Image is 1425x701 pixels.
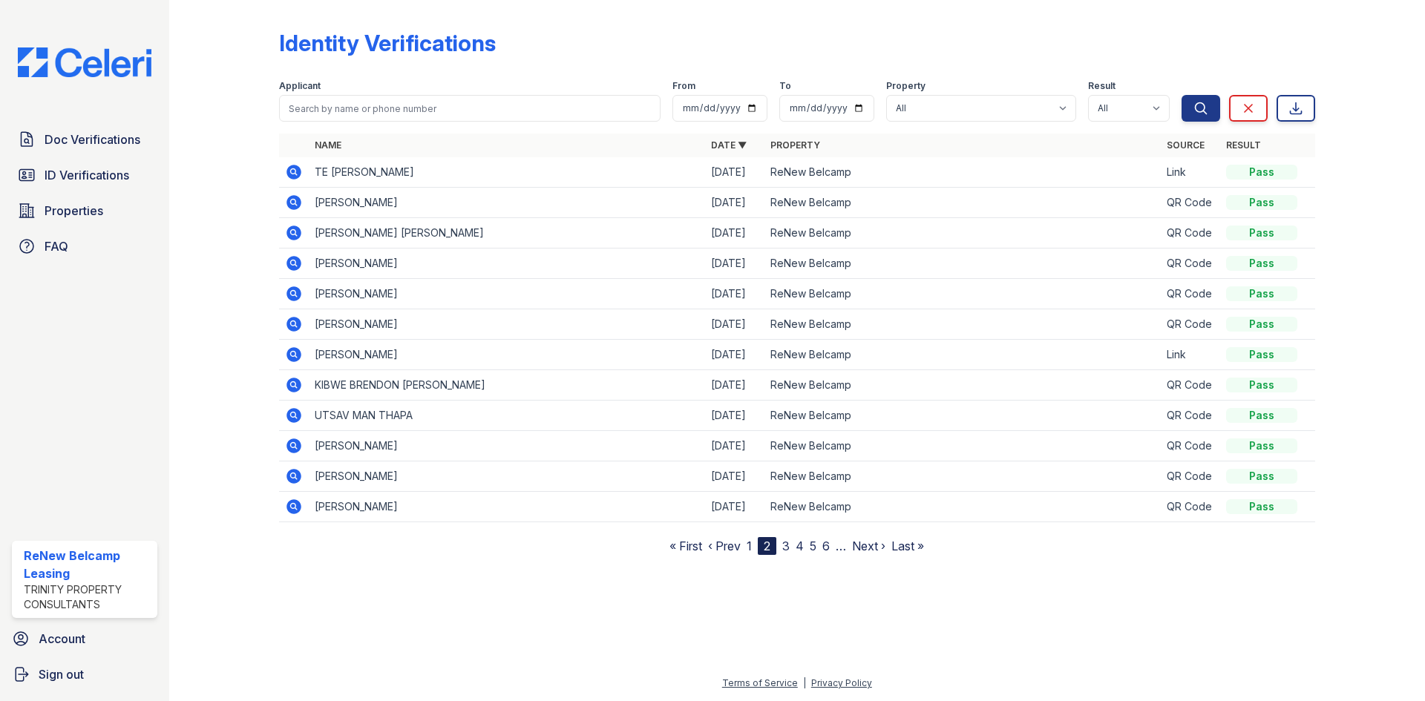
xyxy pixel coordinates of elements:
[705,249,764,279] td: [DATE]
[764,340,1161,370] td: ReNew Belcamp
[764,309,1161,340] td: ReNew Belcamp
[779,80,791,92] label: To
[309,461,705,492] td: [PERSON_NAME]
[1161,370,1220,401] td: QR Code
[669,539,702,553] a: « First
[45,237,68,255] span: FAQ
[1161,157,1220,188] td: Link
[1161,492,1220,522] td: QR Code
[705,218,764,249] td: [DATE]
[309,157,705,188] td: TE [PERSON_NAME]
[796,539,804,553] a: 4
[1161,431,1220,461] td: QR Code
[6,659,163,689] a: Sign out
[764,157,1161,188] td: ReNew Belcamp
[764,431,1161,461] td: ReNew Belcamp
[1226,408,1297,423] div: Pass
[1161,401,1220,431] td: QR Code
[6,47,163,77] img: CE_Logo_Blue-a8612792a0a2168367f1c8372b55b34899dd931a85d93a1a3d3e32e68fde9ad4.png
[1226,317,1297,332] div: Pass
[852,539,885,553] a: Next ›
[811,677,872,688] a: Privacy Policy
[705,309,764,340] td: [DATE]
[12,196,157,226] a: Properties
[764,249,1161,279] td: ReNew Belcamp
[279,95,661,122] input: Search by name or phone number
[711,139,747,151] a: Date ▼
[309,279,705,309] td: [PERSON_NAME]
[279,30,496,56] div: Identity Verifications
[705,279,764,309] td: [DATE]
[309,249,705,279] td: [PERSON_NAME]
[45,166,129,184] span: ID Verifications
[1226,165,1297,180] div: Pass
[1226,286,1297,301] div: Pass
[747,539,752,553] a: 1
[891,539,924,553] a: Last »
[1161,218,1220,249] td: QR Code
[1161,461,1220,492] td: QR Code
[315,139,341,151] a: Name
[309,340,705,370] td: [PERSON_NAME]
[782,539,790,553] a: 3
[1161,309,1220,340] td: QR Code
[309,401,705,431] td: UTSAV MAN THAPA
[24,582,151,612] div: Trinity Property Consultants
[764,370,1161,401] td: ReNew Belcamp
[764,188,1161,218] td: ReNew Belcamp
[309,309,705,340] td: [PERSON_NAME]
[705,340,764,370] td: [DATE]
[705,157,764,188] td: [DATE]
[810,539,816,553] a: 5
[1226,438,1297,453] div: Pass
[12,160,157,190] a: ID Verifications
[1226,347,1297,362] div: Pass
[1226,195,1297,210] div: Pass
[722,677,798,688] a: Terms of Service
[1161,249,1220,279] td: QR Code
[45,131,140,148] span: Doc Verifications
[764,492,1161,522] td: ReNew Belcamp
[1226,378,1297,392] div: Pass
[309,188,705,218] td: [PERSON_NAME]
[708,539,741,553] a: ‹ Prev
[45,202,103,220] span: Properties
[309,218,705,249] td: [PERSON_NAME] [PERSON_NAME]
[12,231,157,261] a: FAQ
[1226,499,1297,514] div: Pass
[1226,469,1297,484] div: Pass
[1167,139,1205,151] a: Source
[309,431,705,461] td: [PERSON_NAME]
[764,461,1161,492] td: ReNew Belcamp
[1226,256,1297,271] div: Pass
[803,677,806,688] div: |
[764,218,1161,249] td: ReNew Belcamp
[1226,139,1261,151] a: Result
[770,139,820,151] a: Property
[24,547,151,582] div: ReNew Belcamp Leasing
[758,537,776,555] div: 2
[309,492,705,522] td: [PERSON_NAME]
[705,188,764,218] td: [DATE]
[309,370,705,401] td: KIBWE BRENDON [PERSON_NAME]
[1088,80,1116,92] label: Result
[886,80,926,92] label: Property
[705,461,764,492] td: [DATE]
[1161,279,1220,309] td: QR Code
[822,539,830,553] a: 6
[705,370,764,401] td: [DATE]
[1226,226,1297,240] div: Pass
[672,80,695,92] label: From
[279,80,321,92] label: Applicant
[705,492,764,522] td: [DATE]
[1161,188,1220,218] td: QR Code
[39,630,85,648] span: Account
[1161,340,1220,370] td: Link
[764,401,1161,431] td: ReNew Belcamp
[12,125,157,154] a: Doc Verifications
[705,431,764,461] td: [DATE]
[39,665,84,683] span: Sign out
[6,624,163,654] a: Account
[764,279,1161,309] td: ReNew Belcamp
